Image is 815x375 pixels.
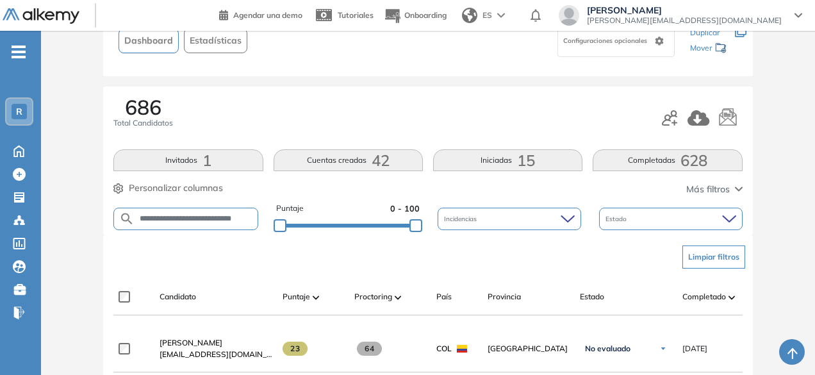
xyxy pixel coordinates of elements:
[357,342,382,356] span: 64
[283,291,310,303] span: Puntaje
[3,8,79,24] img: Logo
[16,106,22,117] span: R
[599,208,743,230] div: Estado
[682,291,726,303] span: Completado
[119,211,135,227] img: SEARCH_ALT
[113,117,173,129] span: Total Candidatos
[283,342,308,356] span: 23
[160,349,272,360] span: [EMAIL_ADDRESS][DOMAIN_NAME]
[124,34,173,47] span: Dashboard
[160,291,196,303] span: Candidato
[404,10,447,20] span: Onboarding
[384,2,447,29] button: Onboarding
[119,28,179,53] button: Dashboard
[129,181,223,195] span: Personalizar columnas
[682,343,707,354] span: [DATE]
[580,291,604,303] span: Estado
[488,291,521,303] span: Provincia
[276,203,304,215] span: Puntaje
[160,337,272,349] a: [PERSON_NAME]
[557,25,675,57] div: Configuraciones opcionales
[686,183,743,196] button: Más filtros
[313,296,319,299] img: [missing "en.ARROW_ALT" translation]
[433,149,582,171] button: Iniciadas15
[585,344,630,354] span: No evaluado
[354,291,392,303] span: Proctoring
[457,345,467,353] img: COL
[563,36,650,46] span: Configuraciones opcionales
[219,6,302,22] a: Agendar una demo
[587,5,782,15] span: [PERSON_NAME]
[113,181,223,195] button: Personalizar columnas
[125,97,161,117] span: 686
[729,296,735,299] img: [missing "en.ARROW_ALT" translation]
[184,28,247,53] button: Estadísticas
[659,345,667,353] img: Ícono de flecha
[587,15,782,26] span: [PERSON_NAME][EMAIL_ADDRESS][DOMAIN_NAME]
[497,13,505,18] img: arrow
[113,149,263,171] button: Invitados1
[462,8,477,23] img: world
[605,214,629,224] span: Estado
[390,203,420,215] span: 0 - 100
[690,28,720,37] span: Duplicar
[190,34,242,47] span: Estadísticas
[682,246,745,269] button: Limpiar filtros
[233,10,302,20] span: Agendar una demo
[444,214,479,224] span: Incidencias
[395,296,401,299] img: [missing "en.ARROW_ALT" translation]
[482,10,492,21] span: ES
[160,338,222,347] span: [PERSON_NAME]
[12,51,26,53] i: -
[274,149,423,171] button: Cuentas creadas42
[593,149,742,171] button: Completadas628
[690,37,727,61] div: Mover
[338,10,374,20] span: Tutoriales
[488,343,570,354] span: [GEOGRAPHIC_DATA]
[686,183,730,196] span: Más filtros
[438,208,581,230] div: Incidencias
[436,343,452,354] span: COL
[436,291,452,303] span: País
